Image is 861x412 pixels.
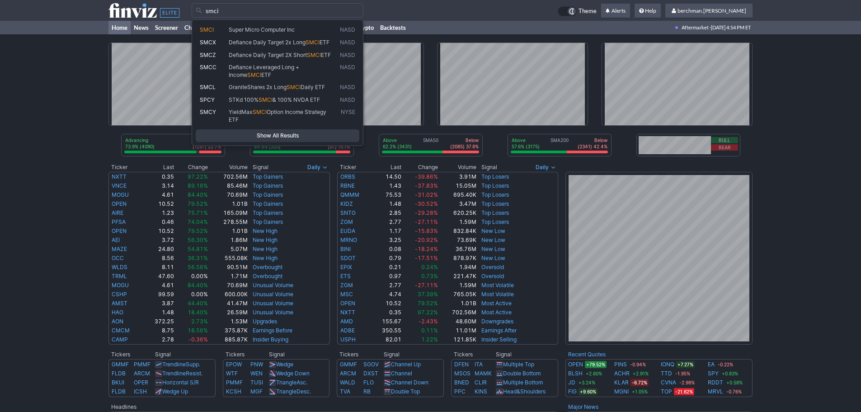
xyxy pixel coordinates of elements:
span: ETF [321,52,331,58]
a: Unusual Volume [253,282,293,289]
span: 54.81% [188,246,208,252]
a: PINS [614,360,627,369]
span: NYSE [341,109,355,123]
a: BKUI [112,379,124,386]
a: New Low [481,255,505,261]
a: DFEN [454,361,469,368]
span: SMCI [306,39,320,46]
a: DXST [363,370,378,377]
a: TRML [112,273,127,279]
p: (2085) 37.8% [450,143,479,150]
a: Wedge [276,361,293,368]
button: Signals interval [533,163,558,172]
p: Below [578,137,607,143]
a: Channel [391,370,412,377]
span: Trendline [162,370,186,377]
a: CAMP [112,336,128,343]
button: Bull [711,137,738,143]
td: 702.56M [208,172,248,181]
span: Daily [307,163,320,172]
td: 24.80 [143,245,175,254]
span: -30.52% [415,200,438,207]
span: SMCI [247,71,261,78]
a: New High [253,227,278,234]
p: 73.9% (4090) [125,143,155,150]
a: ARCM [134,370,150,377]
span: 36.31% [188,255,208,261]
span: 97.22% [188,173,208,180]
span: Desc. [296,388,311,395]
b: Recent Quotes [568,351,606,358]
a: Help [635,4,661,18]
a: OPEN [112,227,127,234]
a: Screener [152,21,181,34]
a: WLDS [112,264,127,270]
td: 1.01B [208,227,248,236]
a: Top Losers [481,218,509,225]
td: 695.40K [438,190,477,199]
span: -31.02% [415,191,438,198]
a: VNCE [112,182,127,189]
span: Option Income Strategy ETF [229,109,326,123]
span: SMCI [200,26,214,33]
a: NXTT [340,309,355,316]
span: NASD [340,26,355,34]
td: 10.52 [143,227,175,236]
a: Earnings Before [253,327,292,334]
a: Backtests [377,21,409,34]
a: ETS [340,273,351,279]
td: 4.61 [143,190,175,199]
span: 74.04% [188,218,208,225]
a: Unusual Volume [253,309,293,316]
a: EUDA [340,227,355,234]
a: BLSH [568,369,583,378]
a: RBNE [340,182,355,189]
p: (1257) 22.7% [193,143,221,150]
a: Alerts [601,4,630,18]
b: Major News [568,403,598,410]
span: SMCI [253,109,267,115]
td: 0.35 [143,172,175,181]
span: 0.24% [421,264,438,270]
a: MRVL [708,387,723,396]
a: News [131,21,152,34]
td: 0.00% [174,272,208,281]
a: GMMF [340,361,357,368]
span: SMCI [287,84,301,90]
td: 1.43 [371,181,402,190]
a: Most Active [481,300,512,307]
a: Top Gainers [253,191,283,198]
span: Trendline [162,361,186,368]
td: 5.07M [208,245,248,254]
span: 84.40% [188,191,208,198]
p: 84.9% (320) [254,143,281,150]
span: YieldMax [229,109,253,115]
a: JD [568,378,575,387]
a: AEI [112,237,120,243]
span: -27.11% [415,218,438,225]
a: OPEN [112,200,127,207]
a: Home [108,21,131,34]
a: New Low [481,237,505,243]
span: 56.30% [188,237,208,243]
a: Wedge Down [276,370,310,377]
a: FIG [568,387,577,396]
span: -39.86% [415,173,438,180]
a: BNED [454,379,469,386]
span: SMCY [200,109,216,115]
div: SMA200 [511,137,608,151]
a: WALD [340,379,355,386]
td: 75.53 [371,190,402,199]
a: Most Volatile [481,282,514,289]
th: Change [174,163,208,172]
a: Horizontal S/R [162,379,199,386]
span: -18.24% [415,246,438,252]
span: GraniteShares 2x Long [229,84,287,90]
td: 3.72 [143,236,175,245]
td: 2.77 [371,218,402,227]
a: ITA [475,361,483,368]
a: Top Gainers [253,173,283,180]
a: ICSH [134,388,147,395]
a: GMMF [112,361,129,368]
span: 56.56% [188,264,208,270]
